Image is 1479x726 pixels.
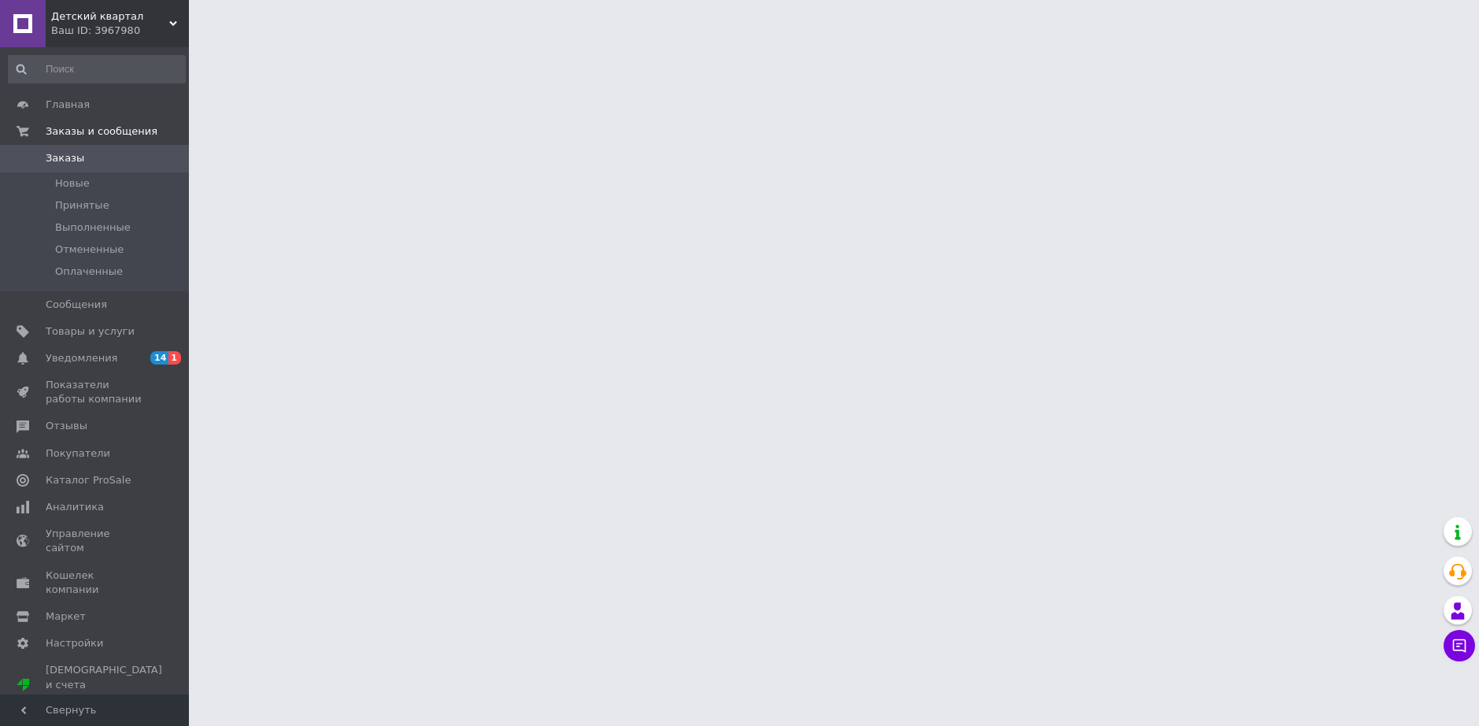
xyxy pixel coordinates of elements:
[46,692,162,706] div: Prom микс 1 000
[51,9,169,24] span: Детский квартал
[46,446,110,461] span: Покупатели
[46,324,135,339] span: Товары и услуги
[46,419,87,433] span: Отзывы
[55,243,124,257] span: Отмененные
[46,151,84,165] span: Заказы
[46,378,146,406] span: Показатели работы компании
[46,473,131,487] span: Каталог ProSale
[168,351,181,365] span: 1
[46,663,162,706] span: [DEMOGRAPHIC_DATA] и счета
[46,351,117,365] span: Уведомления
[46,298,107,312] span: Сообщения
[55,220,131,235] span: Выполненные
[46,527,146,555] span: Управление сайтом
[46,636,103,650] span: Настройки
[46,609,86,624] span: Маркет
[55,265,123,279] span: Оплаченные
[55,176,90,191] span: Новые
[46,569,146,597] span: Кошелек компании
[46,500,104,514] span: Аналитика
[1444,630,1475,661] button: Чат с покупателем
[150,351,168,365] span: 14
[46,98,90,112] span: Главная
[51,24,189,38] div: Ваш ID: 3967980
[8,55,186,83] input: Поиск
[46,124,157,139] span: Заказы и сообщения
[55,198,109,213] span: Принятые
